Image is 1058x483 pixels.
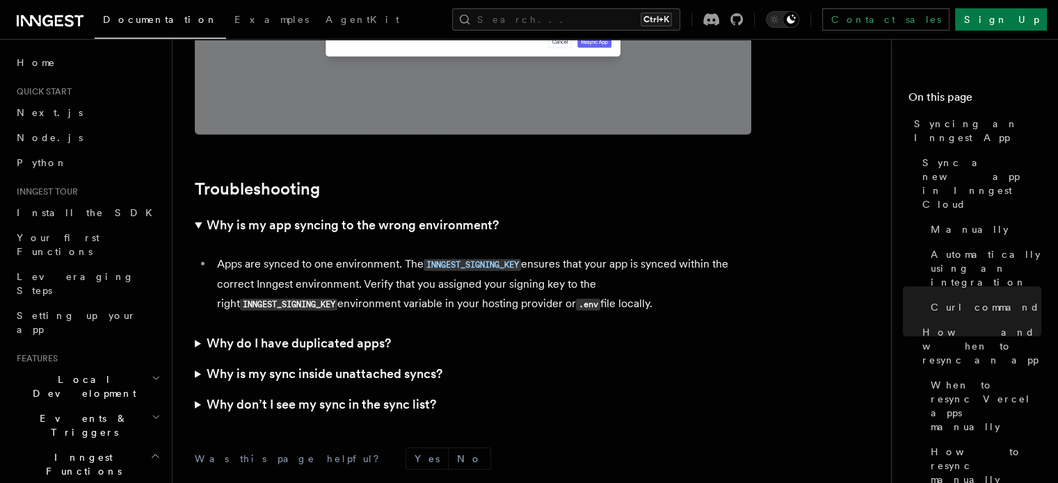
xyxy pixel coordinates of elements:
[11,50,163,75] a: Home
[11,200,163,225] a: Install the SDK
[922,325,1041,367] span: How and when to resync an app
[917,150,1041,217] a: Sync a new app in Inngest Cloud
[424,259,521,271] code: INNGEST_SIGNING_KEY
[195,210,751,240] summary: Why is my app syncing to the wrong environment?
[17,157,67,168] span: Python
[226,4,317,38] a: Examples
[11,303,163,342] a: Setting up your app
[11,100,163,125] a: Next.js
[11,450,150,478] span: Inngest Functions
[11,373,152,400] span: Local Development
[207,395,436,414] h3: Why don’t I see my sync in the sync list?
[17,232,99,257] span: Your first Functions
[11,353,58,364] span: Features
[931,300,1040,314] span: Curl command
[576,299,600,311] code: .env
[195,389,751,420] summary: Why don’t I see my sync in the sync list?
[424,257,521,270] a: INNGEST_SIGNING_KEY
[17,271,134,296] span: Leveraging Steps
[195,328,751,359] summary: Why do I have duplicated apps?
[11,225,163,264] a: Your first Functions
[931,222,1009,236] span: Manually
[908,111,1041,150] a: Syncing an Inngest App
[11,186,78,197] span: Inngest tour
[95,4,226,39] a: Documentation
[922,156,1041,211] span: Sync a new app in Inngest Cloud
[955,8,1047,31] a: Sign Up
[917,320,1041,373] a: How and when to resync an app
[234,14,309,25] span: Examples
[213,254,751,314] li: Apps are synced to one environment. The ensures that your app is synced within the correct Innges...
[11,367,163,406] button: Local Development
[822,8,949,31] a: Contact sales
[914,117,1041,145] span: Syncing an Inngest App
[11,406,163,445] button: Events & Triggers
[195,179,320,199] a: Troubleshooting
[925,373,1041,439] a: When to resync Vercel apps manually
[908,89,1041,111] h4: On this page
[195,452,389,466] p: Was this page helpful?
[195,359,751,389] summary: Why is my sync inside unattached syncs?
[17,132,83,143] span: Node.js
[641,13,672,26] kbd: Ctrl+K
[931,378,1041,434] span: When to resync Vercel apps manually
[207,364,442,384] h3: Why is my sync inside unattached syncs?
[11,86,72,97] span: Quick start
[240,299,337,311] code: INNGEST_SIGNING_KEY
[449,448,490,469] button: No
[317,4,408,38] a: AgentKit
[11,125,163,150] a: Node.js
[103,14,218,25] span: Documentation
[17,207,161,218] span: Install the SDK
[925,242,1041,295] a: Automatically using an integration
[931,247,1041,289] span: Automatically using an integration
[17,56,56,69] span: Home
[406,448,448,469] button: Yes
[925,295,1041,320] a: Curl command
[766,11,799,28] button: Toggle dark mode
[11,264,163,303] a: Leveraging Steps
[452,8,680,31] button: Search...Ctrl+K
[207,334,391,353] h3: Why do I have duplicated apps?
[11,150,163,175] a: Python
[326,14,399,25] span: AgentKit
[207,215,499,235] h3: Why is my app syncing to the wrong environment?
[17,310,136,335] span: Setting up your app
[17,107,83,118] span: Next.js
[11,411,152,439] span: Events & Triggers
[925,217,1041,242] a: Manually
